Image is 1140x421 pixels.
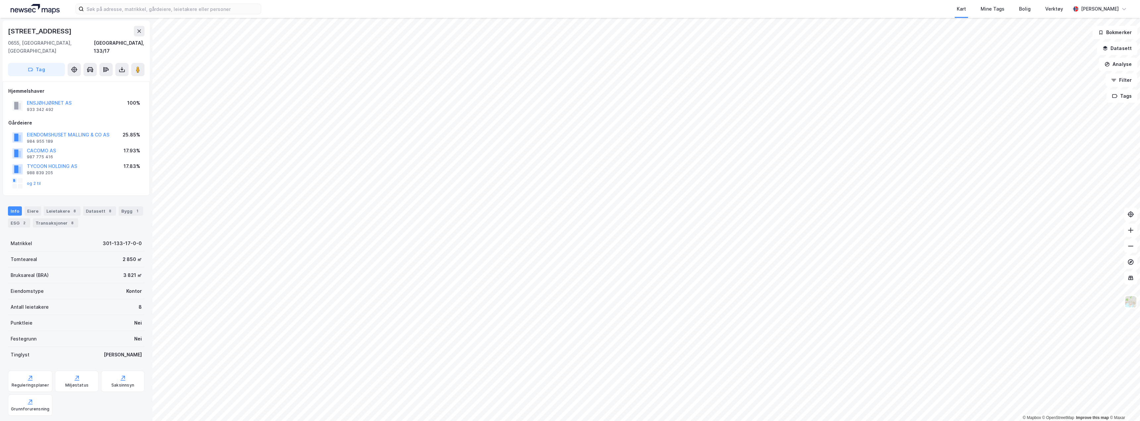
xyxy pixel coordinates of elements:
div: ESG [8,218,30,228]
img: Z [1124,295,1137,308]
div: Saksinnsyn [111,383,134,388]
div: Mine Tags [981,5,1004,13]
div: Kontor [126,287,142,295]
div: Grunnforurensning [11,406,49,412]
div: 17.83% [124,162,140,170]
div: [GEOGRAPHIC_DATA], 133/17 [94,39,144,55]
button: Analyse [1099,58,1137,71]
div: 988 839 205 [27,170,53,176]
div: [PERSON_NAME] [104,351,142,359]
div: Kart [957,5,966,13]
div: 8 [139,303,142,311]
input: Søk på adresse, matrikkel, gårdeiere, leietakere eller personer [84,4,261,14]
button: Datasett [1097,42,1137,55]
div: 3 821 ㎡ [123,271,142,279]
div: Bolig [1019,5,1031,13]
div: Hjemmelshaver [8,87,144,95]
div: Bygg [119,206,143,216]
button: Tag [8,63,65,76]
div: Nei [134,335,142,343]
button: Tags [1107,89,1137,103]
div: 100% [127,99,140,107]
div: 987 775 416 [27,154,53,160]
div: Nei [134,319,142,327]
div: 8 [71,208,78,214]
div: Info [8,206,22,216]
div: Matrikkel [11,239,32,247]
div: Festegrunn [11,335,36,343]
iframe: Chat Widget [1107,389,1140,421]
div: Miljøstatus [65,383,88,388]
img: logo.a4113a55bc3d86da70a041830d287a7e.svg [11,4,60,14]
div: Transaksjoner [33,218,78,228]
div: Eiendomstype [11,287,44,295]
div: Kontrollprogram for chat [1107,389,1140,421]
div: Leietakere [44,206,81,216]
div: Datasett [83,206,116,216]
div: 933 342 492 [27,107,53,112]
div: Gårdeiere [8,119,144,127]
div: 8 [69,220,76,226]
a: Improve this map [1076,415,1109,420]
div: 1 [134,208,141,214]
div: Antall leietakere [11,303,49,311]
div: Bruksareal (BRA) [11,271,49,279]
div: Tomteareal [11,255,37,263]
div: 301-133-17-0-0 [103,239,142,247]
div: [STREET_ADDRESS] [8,26,73,36]
div: Tinglyst [11,351,29,359]
a: OpenStreetMap [1042,415,1074,420]
div: 2 850 ㎡ [123,255,142,263]
div: Eiere [25,206,41,216]
div: 984 955 189 [27,139,53,144]
div: Punktleie [11,319,32,327]
div: Verktøy [1045,5,1063,13]
button: Bokmerker [1093,26,1137,39]
div: 17.93% [124,147,140,155]
div: [PERSON_NAME] [1081,5,1119,13]
div: 2 [21,220,28,226]
div: 25.85% [123,131,140,139]
div: 0655, [GEOGRAPHIC_DATA], [GEOGRAPHIC_DATA] [8,39,94,55]
div: 8 [107,208,113,214]
a: Mapbox [1023,415,1041,420]
div: Reguleringsplaner [12,383,49,388]
button: Filter [1106,74,1137,87]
